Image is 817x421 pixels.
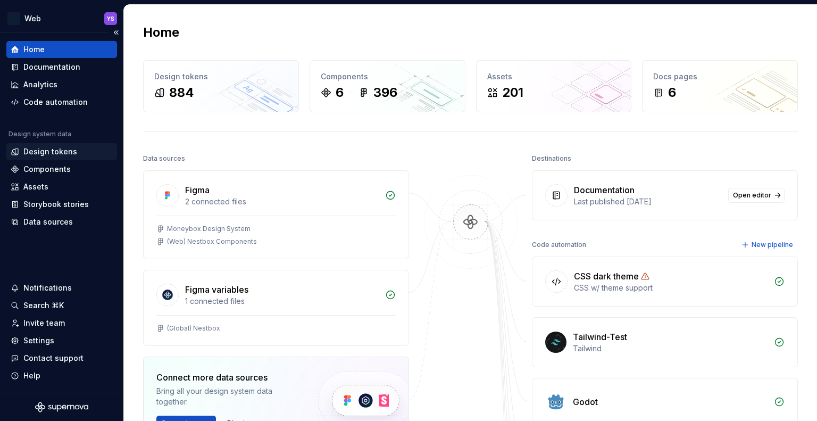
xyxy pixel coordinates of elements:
[573,331,627,343] div: Tailwind-Test
[733,191,771,200] span: Open editor
[476,60,632,112] a: Assets201
[574,283,768,293] div: CSS w/ theme support
[2,7,121,30] button: WebYS
[23,79,57,90] div: Analytics
[502,84,523,101] div: 201
[23,199,89,210] div: Storybook stories
[9,130,71,138] div: Design system data
[6,76,117,93] a: Analytics
[23,44,45,55] div: Home
[574,184,635,196] div: Documentation
[185,296,379,307] div: 1 connected files
[321,71,454,82] div: Components
[6,196,117,213] a: Storybook stories
[574,270,639,283] div: CSS dark theme
[143,24,179,41] h2: Home
[487,71,621,82] div: Assets
[156,386,300,407] div: Bring all your design system data together.
[653,71,787,82] div: Docs pages
[574,196,722,207] div: Last published [DATE]
[532,151,571,166] div: Destinations
[573,343,768,354] div: Tailwind
[6,350,117,367] button: Contact support
[143,270,409,346] a: Figma variables1 connected files(Global) Nestbox
[23,300,64,311] div: Search ⌘K
[23,181,48,192] div: Assets
[6,161,117,178] a: Components
[156,371,300,384] div: Connect more data sources
[7,12,20,25] img: c17557e8-ebdc-49e2-ab9e-7487adcf6d53.png
[728,188,785,203] a: Open editor
[6,332,117,349] a: Settings
[573,395,598,408] div: Godot
[143,60,299,112] a: Design tokens884
[310,60,465,112] a: Components6396
[23,370,40,381] div: Help
[23,335,54,346] div: Settings
[6,178,117,195] a: Assets
[107,14,114,23] div: YS
[23,353,84,364] div: Contact support
[167,324,220,333] div: (Global) Nestbox
[373,84,397,101] div: 396
[185,196,379,207] div: 2 connected files
[167,237,257,246] div: (Web) Nestbox Components
[185,184,210,196] div: Figma
[154,71,288,82] div: Design tokens
[169,84,194,101] div: 884
[167,225,251,233] div: Moneybox Design System
[6,41,117,58] a: Home
[668,84,676,101] div: 6
[23,97,88,108] div: Code automation
[6,213,117,230] a: Data sources
[532,237,586,252] div: Code automation
[642,60,798,112] a: Docs pages6
[23,217,73,227] div: Data sources
[143,151,185,166] div: Data sources
[6,143,117,160] a: Design tokens
[23,62,80,72] div: Documentation
[23,318,65,328] div: Invite team
[6,315,117,332] a: Invite team
[143,170,409,259] a: Figma2 connected filesMoneybox Design System(Web) Nestbox Components
[23,164,71,175] div: Components
[35,402,88,412] svg: Supernova Logo
[6,279,117,296] button: Notifications
[23,146,77,157] div: Design tokens
[6,367,117,384] button: Help
[185,283,248,296] div: Figma variables
[6,59,117,76] a: Documentation
[24,13,41,24] div: Web
[6,297,117,314] button: Search ⌘K
[336,84,344,101] div: 6
[752,241,793,249] span: New pipeline
[738,237,798,252] button: New pipeline
[6,94,117,111] a: Code automation
[109,25,123,40] button: Collapse sidebar
[23,283,72,293] div: Notifications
